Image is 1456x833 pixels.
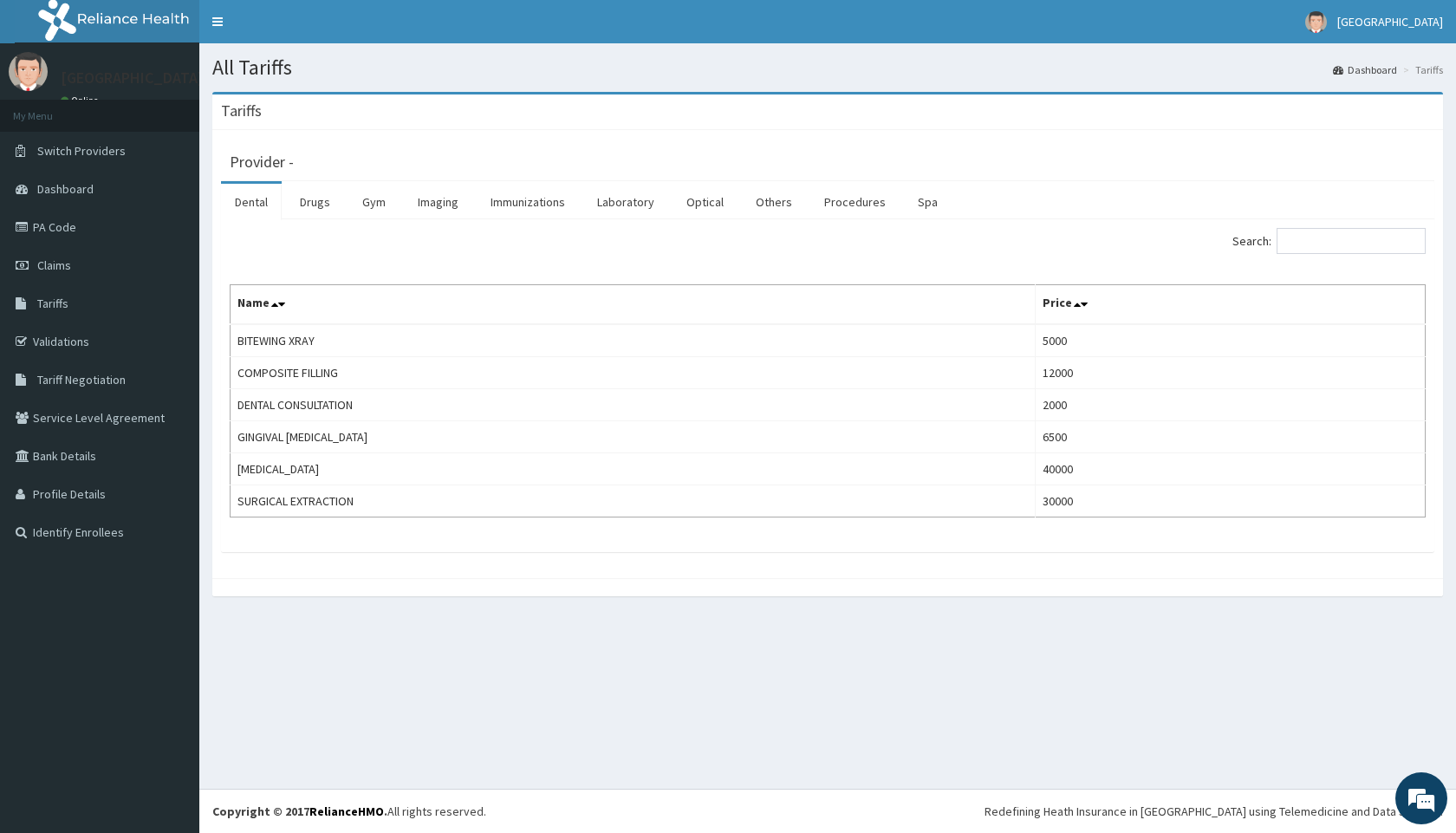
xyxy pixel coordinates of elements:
[231,357,1036,389] td: COMPOSITE FILLING
[1232,228,1426,254] label: Search:
[404,184,472,220] a: Imaging
[9,52,48,91] img: User Image
[231,285,1036,325] th: Name
[1035,324,1425,357] td: 5000
[348,184,400,220] a: Gym
[810,184,900,220] a: Procedures
[1035,485,1425,517] td: 30000
[1035,285,1425,325] th: Price
[231,453,1036,485] td: [MEDICAL_DATA]
[37,296,68,311] span: Tariffs
[1035,421,1425,453] td: 6500
[61,70,204,86] p: [GEOGRAPHIC_DATA]
[1035,389,1425,421] td: 2000
[1035,357,1425,389] td: 12000
[477,184,579,220] a: Immunizations
[1337,14,1443,29] span: [GEOGRAPHIC_DATA]
[212,804,387,819] strong: Copyright © 2017 .
[37,257,71,273] span: Claims
[1277,228,1426,254] input: Search:
[1399,62,1443,77] li: Tariffs
[231,485,1036,517] td: SURGICAL EXTRACTION
[37,143,126,159] span: Switch Providers
[37,181,94,197] span: Dashboard
[61,94,102,107] a: Online
[985,803,1443,820] div: Redefining Heath Insurance in [GEOGRAPHIC_DATA] using Telemedicine and Data Science!
[231,421,1036,453] td: GINGIVAL [MEDICAL_DATA]
[231,324,1036,357] td: BITEWING XRAY
[583,184,668,220] a: Laboratory
[673,184,738,220] a: Optical
[286,184,344,220] a: Drugs
[199,789,1456,833] footer: All rights reserved.
[37,372,126,387] span: Tariff Negotiation
[1305,11,1327,33] img: User Image
[1035,453,1425,485] td: 40000
[1333,62,1397,77] a: Dashboard
[212,56,1443,79] h1: All Tariffs
[221,103,262,119] h3: Tariffs
[221,184,282,220] a: Dental
[742,184,806,220] a: Others
[230,154,294,170] h3: Provider -
[231,389,1036,421] td: DENTAL CONSULTATION
[904,184,952,220] a: Spa
[309,804,384,819] a: RelianceHMO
